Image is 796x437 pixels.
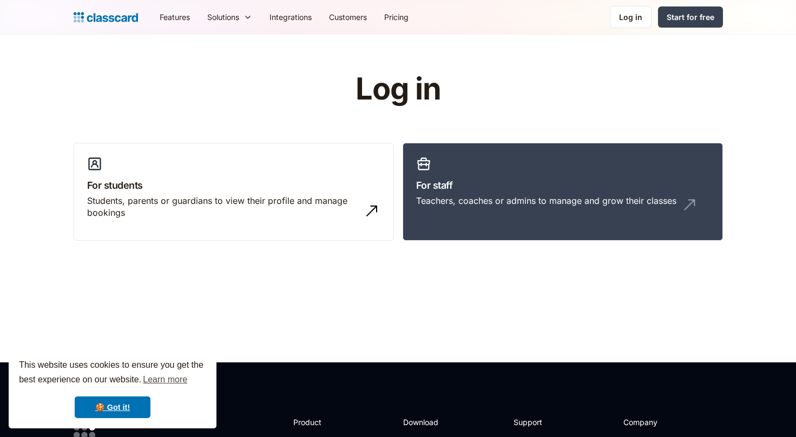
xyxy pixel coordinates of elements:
h2: Company [623,416,695,428]
div: Students, parents or guardians to view their profile and manage bookings [87,195,359,219]
h1: Log in [226,72,570,106]
div: cookieconsent [9,348,216,428]
span: This website uses cookies to ensure you get the best experience on our website. [19,359,206,388]
h2: Support [514,416,557,428]
a: Start for free [658,6,723,28]
div: Log in [619,11,642,23]
a: For studentsStudents, parents or guardians to view their profile and manage bookings [74,143,394,241]
a: For staffTeachers, coaches or admins to manage and grow their classes [403,143,723,241]
a: home [74,10,138,25]
div: Solutions [199,5,261,29]
h3: For students [87,178,380,193]
h3: For staff [416,178,709,193]
a: dismiss cookie message [75,396,150,418]
a: Pricing [376,5,417,29]
div: Teachers, coaches or admins to manage and grow their classes [416,195,676,207]
h2: Download [403,416,448,428]
a: Log in [610,6,652,28]
a: Customers [320,5,376,29]
div: Solutions [207,11,239,23]
h2: Product [293,416,351,428]
a: Integrations [261,5,320,29]
a: Features [151,5,199,29]
div: Start for free [667,11,714,23]
a: learn more about cookies [141,372,189,388]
